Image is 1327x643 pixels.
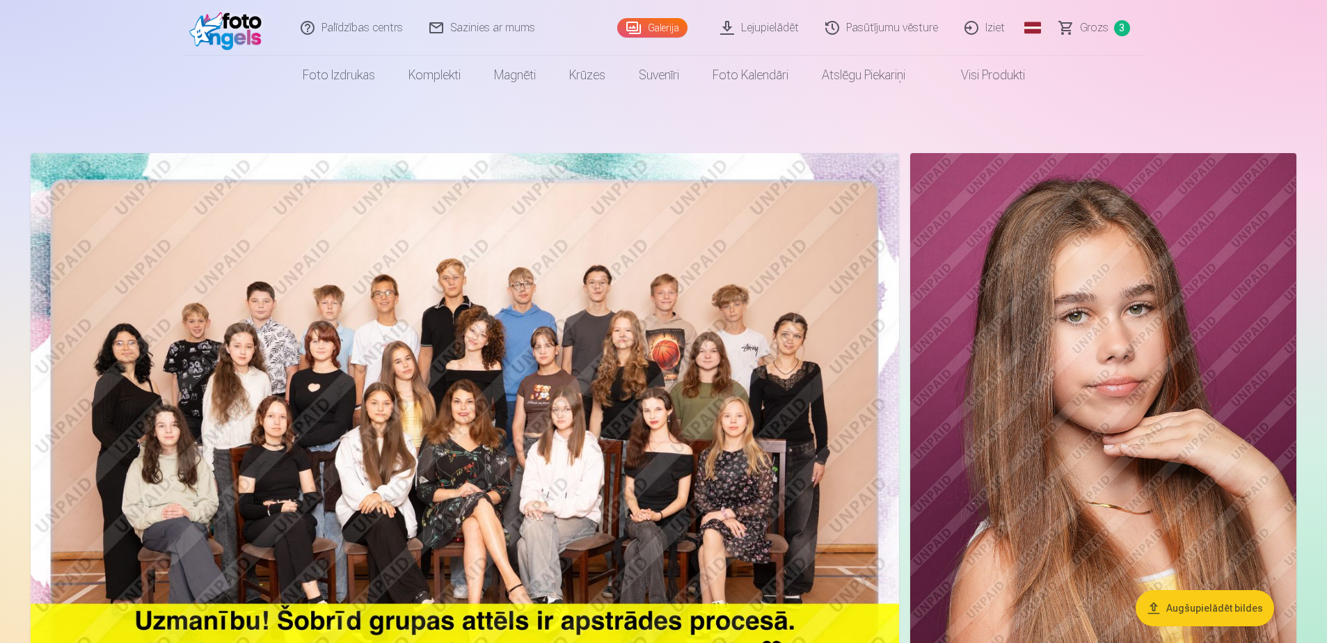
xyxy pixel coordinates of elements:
[922,56,1042,95] a: Visi produkti
[696,56,805,95] a: Foto kalendāri
[553,56,622,95] a: Krūzes
[286,56,392,95] a: Foto izdrukas
[622,56,696,95] a: Suvenīri
[1136,590,1274,626] button: Augšupielādēt bildes
[392,56,477,95] a: Komplekti
[617,18,688,38] a: Galerija
[189,6,269,50] img: /fa1
[1114,20,1130,36] span: 3
[1080,19,1109,36] span: Grozs
[805,56,922,95] a: Atslēgu piekariņi
[477,56,553,95] a: Magnēti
